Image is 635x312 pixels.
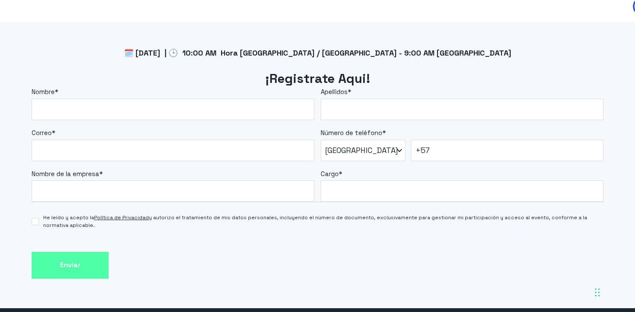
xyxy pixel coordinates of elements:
h2: ¡Registrate Aqui! [32,70,603,88]
span: Nombre [32,88,55,96]
span: He leído y acepto la y autorizo el tratamiento de mis datos personales, incluyendo el número de d... [43,214,603,229]
iframe: Chat Widget [481,203,635,312]
a: Política de Privacidad [94,214,149,221]
span: 🗓️ [DATE] | 🕒 10:00 AM Hora [GEOGRAPHIC_DATA] / [GEOGRAPHIC_DATA] - 9:00 AM [GEOGRAPHIC_DATA] [124,48,511,58]
div: Widget de chat [481,203,635,312]
span: Apellidos [321,88,348,96]
span: Cargo [321,170,339,178]
span: Número de teléfono [321,129,382,137]
input: He leído y acepto laPolítica de Privacidady autorizo el tratamiento de mis datos personales, incl... [32,218,39,225]
div: Arrastrar [595,280,600,305]
input: Enviar [32,252,109,279]
span: Correo [32,129,52,137]
span: Nombre de la empresa [32,170,99,178]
